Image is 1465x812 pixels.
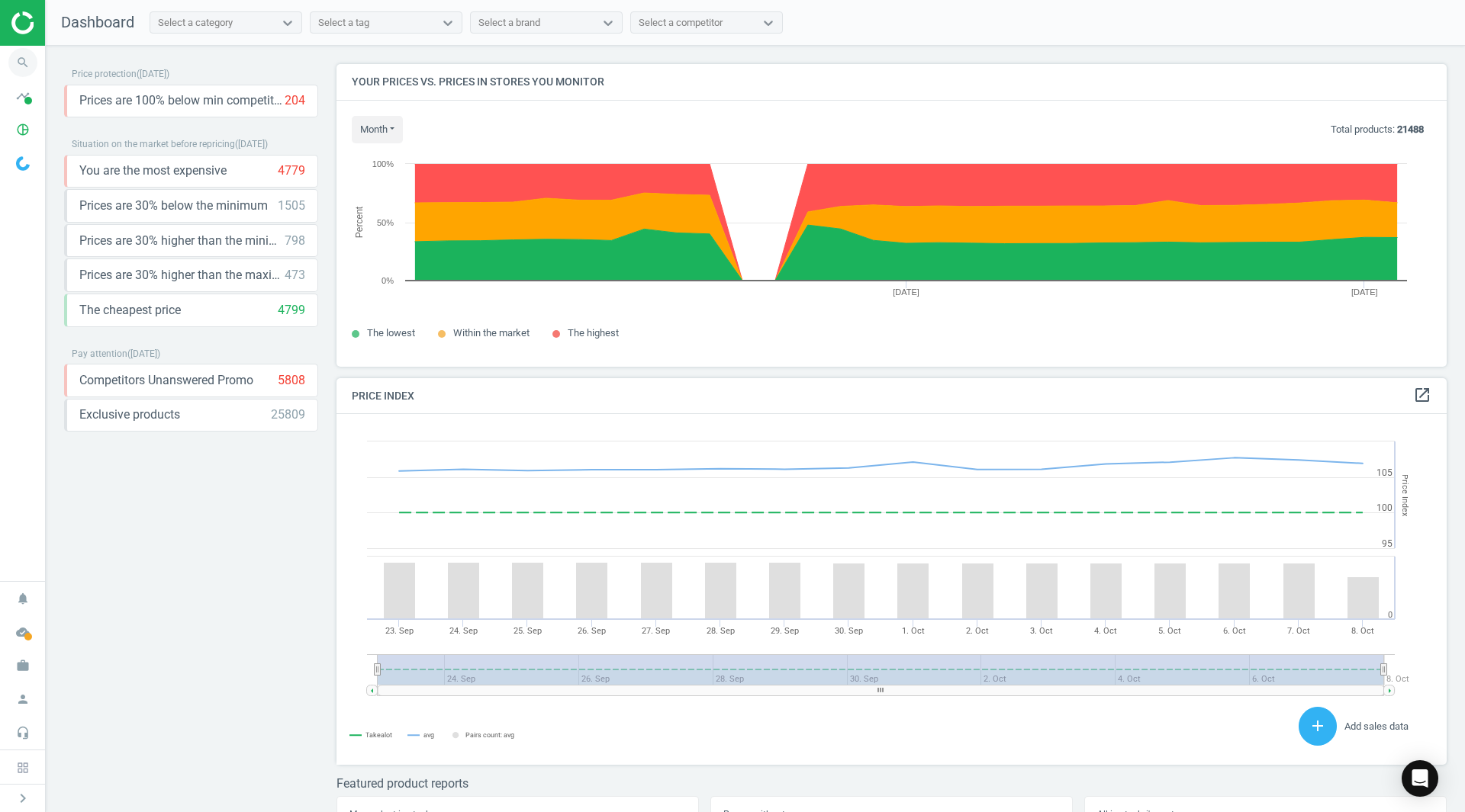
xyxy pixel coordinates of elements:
tspan: 23. Sep [385,626,414,636]
i: search [8,48,37,77]
b: 21488 [1397,124,1424,135]
i: timeline [8,82,37,111]
img: ajHJNr6hYgQAAAAASUVORK5CYII= [11,11,120,34]
span: Dashboard [61,13,134,31]
i: work [8,651,37,680]
text: 50% [377,218,394,227]
tspan: Pairs count: avg [465,731,514,739]
span: Pay attention [72,348,127,359]
i: person [8,685,37,714]
text: 105 [1376,467,1393,478]
div: Open Intercom Messenger [1402,760,1438,797]
text: 100% [372,159,394,168]
tspan: 24. Sep [449,626,478,636]
span: The lowest [367,327,415,339]
div: 204 [285,92,305,109]
text: 0% [382,276,394,285]
div: 4799 [278,302,305,319]
tspan: 3. Oct [1030,626,1053,636]
h4: Your prices vs. prices in stores you monitor [336,64,1447,100]
img: wGWNvw8QSZomAAAAABJRU5ErkJggg== [16,156,30,171]
span: The cheapest price [79,302,181,319]
i: pie_chart_outlined [8,115,37,144]
span: The highest [568,327,619,339]
div: 4779 [278,162,305,179]
p: Total products: [1331,123,1424,136]
tspan: 2. Oct [966,626,989,636]
tspan: 29. Sep [771,626,799,636]
div: 5808 [278,372,305,389]
span: Situation on the market before repricing [72,139,235,149]
span: ( [DATE] ) [127,348,160,359]
div: Select a category [158,16,233,30]
i: add [1309,717,1327,735]
span: ( [DATE] ) [137,69,169,79]
span: Prices are 30% below the minimum [79,197,268,214]
button: month [352,116,403,143]
h3: Featured product reports [336,776,1447,791]
a: open_in_new [1413,386,1431,406]
tspan: 8. Oct [1386,674,1409,684]
div: 25809 [271,406,305,423]
div: 473 [285,267,305,284]
button: chevron_right [4,788,42,808]
div: Select a brand [478,16,540,30]
div: Select a tag [318,16,369,30]
i: chevron_right [14,789,32,807]
tspan: 30. Sep [835,626,863,636]
div: Select a competitor [639,16,723,30]
span: Add sales data [1344,721,1409,732]
button: add [1299,707,1337,746]
span: Exclusive products [79,406,180,423]
tspan: 4. Oct [1094,626,1117,636]
tspan: Takealot [365,731,392,739]
tspan: Price Index [1400,474,1410,516]
tspan: 28. Sep [707,626,735,636]
tspan: avg [423,731,434,739]
span: Competitors Unanswered Promo [79,372,253,389]
tspan: 5. Oct [1158,626,1181,636]
i: headset_mic [8,718,37,747]
text: 95 [1382,538,1393,549]
tspan: 26. Sep [578,626,606,636]
div: 1505 [278,197,305,214]
tspan: 7. Oct [1287,626,1310,636]
tspan: Percent [354,206,365,238]
i: notifications [8,584,37,613]
div: 798 [285,233,305,249]
span: Prices are 30% higher than the minimum [79,233,285,249]
tspan: 25. Sep [514,626,542,636]
span: ( [DATE] ) [235,139,268,149]
i: cloud_done [8,618,37,647]
tspan: 8. Oct [1351,626,1374,636]
i: open_in_new [1413,386,1431,404]
span: Prices are 30% higher than the maximal [79,267,285,284]
tspan: 6. Oct [1223,626,1246,636]
span: Within the market [453,327,530,339]
tspan: [DATE] [893,287,919,297]
span: Prices are 100% below min competitor [79,92,285,109]
tspan: 1. Oct [902,626,925,636]
span: Price protection [72,69,137,79]
h4: Price Index [336,378,1447,414]
span: You are the most expensive [79,162,227,179]
text: 100 [1376,502,1393,513]
tspan: 27. Sep [642,626,670,636]
text: 0 [1388,610,1393,620]
tspan: [DATE] [1351,287,1378,297]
